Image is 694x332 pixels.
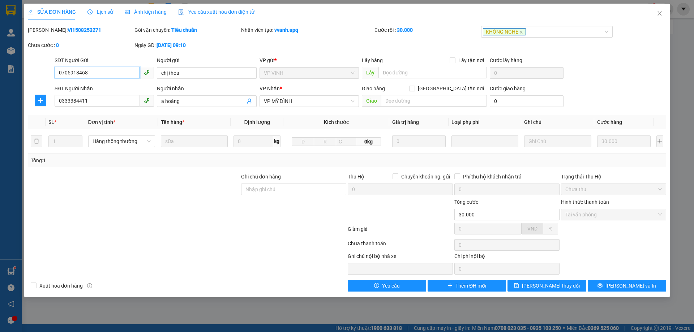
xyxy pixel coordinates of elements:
[597,283,603,289] span: printer
[522,282,580,290] span: [PERSON_NAME] thay đổi
[455,56,487,64] span: Lấy tận nơi
[514,283,519,289] span: save
[37,282,86,290] span: Xuất hóa đơn hàng
[565,209,662,220] span: Tại văn phòng
[264,96,355,107] span: VP MỸ ĐÌNH
[161,135,228,147] input: VD: Bàn, Ghế
[178,9,184,15] img: icon
[87,9,113,15] span: Lịch sử
[374,26,480,34] div: Cước rồi :
[397,27,413,33] b: 30.000
[274,27,298,33] b: vvanh.apq
[273,135,280,147] span: kg
[428,280,506,292] button: plusThêm ĐH mới
[490,86,526,91] label: Cước giao hàng
[362,67,378,78] span: Lấy
[87,9,93,14] span: clock-circle
[398,173,453,181] span: Chuyển khoản ng. gửi
[125,9,130,14] span: picture
[244,119,270,125] span: Định lượng
[347,240,454,252] div: Chưa thanh toán
[348,174,364,180] span: Thu Hộ
[55,56,154,64] div: SĐT Người Gửi
[378,67,487,78] input: Dọc đường
[31,156,268,164] div: Tổng: 1
[657,10,663,16] span: close
[88,119,115,125] span: Đơn vị tính
[171,27,197,33] b: Tiêu chuẩn
[56,42,59,48] b: 0
[68,27,101,33] b: VI1508253271
[454,252,560,263] div: Chi phí nội bộ
[490,67,564,79] input: Cước lấy hàng
[87,283,92,288] span: info-circle
[524,135,591,147] input: Ghi Chú
[125,9,167,15] span: Ảnh kiện hàng
[144,98,150,103] span: phone
[292,137,314,146] input: D
[157,56,256,64] div: Người gửi
[356,137,381,146] span: 0kg
[28,41,133,49] div: Chưa cước :
[561,199,609,205] label: Hình thức thanh toán
[490,57,522,63] label: Cước lấy hàng
[527,226,537,232] span: VND
[336,137,356,146] input: C
[507,280,586,292] button: save[PERSON_NAME] thay đổi
[362,86,385,91] span: Giao hàng
[521,115,594,129] th: Ghi chú
[134,26,240,34] div: Gói vận chuyển:
[324,119,349,125] span: Kích thước
[260,56,359,64] div: VP gửi
[382,282,400,290] span: Yêu cầu
[35,95,46,106] button: plus
[460,173,524,181] span: Phí thu hộ khách nhận trả
[605,282,656,290] span: [PERSON_NAME] và In
[519,30,523,34] span: close
[415,85,487,92] span: [GEOGRAPHIC_DATA] tận nơi
[93,136,151,147] span: Hàng thông thường
[28,9,33,14] span: edit
[650,4,670,24] button: Close
[447,283,453,289] span: plus
[374,283,379,289] span: exclamation-circle
[362,95,381,107] span: Giao
[134,41,240,49] div: Ngày GD:
[561,173,666,181] div: Trạng thái Thu Hộ
[48,119,54,125] span: SL
[144,69,150,75] span: phone
[157,85,256,92] div: Người nhận
[314,137,336,146] input: R
[178,9,254,15] span: Yêu cầu xuất hóa đơn điện tử
[161,119,184,125] span: Tên hàng
[264,68,355,78] span: VP VINH
[347,225,454,238] div: Giảm giá
[597,135,651,147] input: 0
[483,28,526,35] span: KHÔNG NGHE
[656,135,663,147] button: plus
[490,95,564,107] input: Cước giao hàng
[55,85,154,92] div: SĐT Người Nhận
[241,174,281,180] label: Ghi chú đơn hàng
[157,42,186,48] b: [DATE] 09:10
[348,280,426,292] button: exclamation-circleYêu cầu
[241,184,346,195] input: Ghi chú đơn hàng
[348,252,453,263] div: Ghi chú nội bộ nhà xe
[28,26,133,34] div: [PERSON_NAME]:
[392,135,446,147] input: 0
[28,9,76,15] span: SỬA ĐƠN HÀNG
[35,98,46,103] span: plus
[381,95,487,107] input: Dọc đường
[362,57,383,63] span: Lấy hàng
[455,282,486,290] span: Thêm ĐH mới
[597,119,622,125] span: Cước hàng
[588,280,666,292] button: printer[PERSON_NAME] và In
[241,26,373,34] div: Nhân viên tạo:
[549,226,552,232] span: %
[449,115,521,129] th: Loại phụ phí
[454,199,478,205] span: Tổng cước
[247,98,252,104] span: user-add
[31,135,42,147] button: delete
[565,184,662,195] span: Chưa thu
[392,119,419,125] span: Giá trị hàng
